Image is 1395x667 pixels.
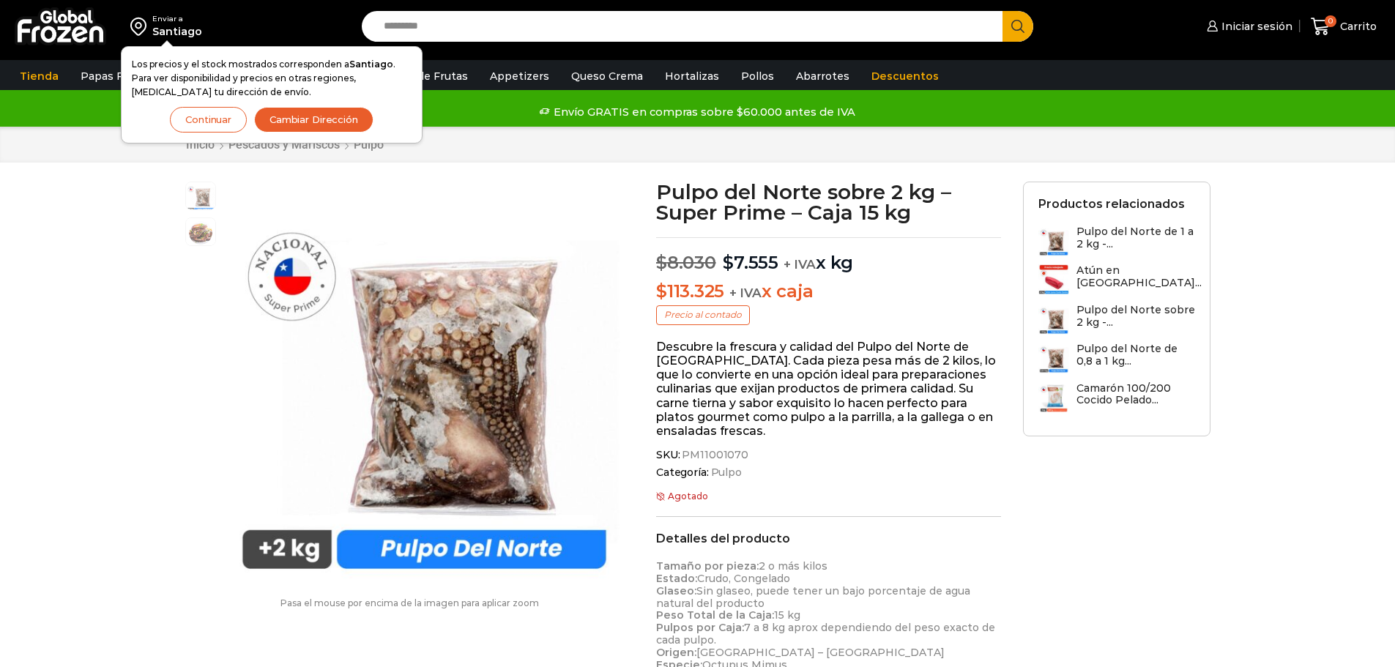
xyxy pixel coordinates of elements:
[73,62,155,90] a: Papas Fritas
[656,466,1001,479] span: Categoría:
[1307,10,1380,44] a: 0 Carrito
[656,182,1001,223] h1: Pulpo del Norte sobre 2 kg – Super Prime – Caja 15 kg
[723,252,734,273] span: $
[680,449,748,461] span: PM11001070
[1076,382,1195,407] h3: Camarón 100/200 Cocido Pelado...
[1076,264,1202,289] h3: Atún en [GEOGRAPHIC_DATA]...
[656,449,1001,461] span: SKU:
[349,59,393,70] strong: Santiago
[1076,343,1195,368] h3: Pulpo del Norte de 0,8 a 1 kg...
[784,257,816,272] span: + IVA
[130,14,152,39] img: address-field-icon.svg
[152,24,202,39] div: Santiago
[656,280,667,302] span: $
[564,62,650,90] a: Queso Crema
[186,182,215,212] span: Pulpo-super-prime-1
[1076,304,1195,329] h3: Pulpo del Norte sobre 2 kg -...
[1038,226,1195,257] a: Pulpo del Norte de 1 a 2 kg -...
[1038,197,1185,211] h2: Productos relacionados
[656,252,716,273] bdi: 8.030
[1038,264,1202,296] a: Atún en [GEOGRAPHIC_DATA]...
[656,340,1001,438] p: Descubre la frescura y calidad del Pulpo del Norte de [GEOGRAPHIC_DATA]. Cada pieza pesa más de 2...
[656,491,1001,502] p: Agotado
[186,218,215,247] span: pulpo-
[864,62,946,90] a: Descuentos
[1002,11,1033,42] button: Search button
[1038,343,1195,374] a: Pulpo del Norte de 0,8 a 1 kg...
[789,62,857,90] a: Abarrotes
[185,598,635,608] p: Pasa el mouse por encima de la imagen para aplicar zoom
[376,62,475,90] a: Pulpa de Frutas
[656,280,724,302] bdi: 113.325
[185,138,215,152] a: Inicio
[656,608,774,622] strong: Peso Total de la Caja:
[12,62,66,90] a: Tienda
[1336,19,1377,34] span: Carrito
[132,57,412,100] p: Los precios y el stock mostrados corresponden a . Para ver disponibilidad y precios en otras regi...
[185,138,384,152] nav: Breadcrumb
[734,62,781,90] a: Pollos
[1218,19,1292,34] span: Iniciar sesión
[228,138,341,152] a: Pescados y Mariscos
[658,62,726,90] a: Hortalizas
[1076,226,1195,250] h3: Pulpo del Norte de 1 a 2 kg -...
[656,559,759,573] strong: Tamaño por pieza:
[723,252,778,273] bdi: 7.555
[656,646,696,659] strong: Origen:
[1325,15,1336,27] span: 0
[656,572,697,585] strong: Estado:
[656,237,1001,274] p: x kg
[656,584,696,597] strong: Glaseo:
[254,107,373,133] button: Cambiar Dirección
[656,621,744,634] strong: Pulpos por Caja:
[656,281,1001,302] p: x caja
[656,252,667,273] span: $
[1038,382,1195,414] a: Camarón 100/200 Cocido Pelado...
[656,532,1001,545] h2: Detalles del producto
[170,107,247,133] button: Continuar
[1038,304,1195,335] a: Pulpo del Norte sobre 2 kg -...
[152,14,202,24] div: Enviar a
[1203,12,1292,41] a: Iniciar sesión
[709,466,742,479] a: Pulpo
[353,138,384,152] a: Pulpo
[656,305,750,324] p: Precio al contado
[483,62,557,90] a: Appetizers
[729,286,762,300] span: + IVA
